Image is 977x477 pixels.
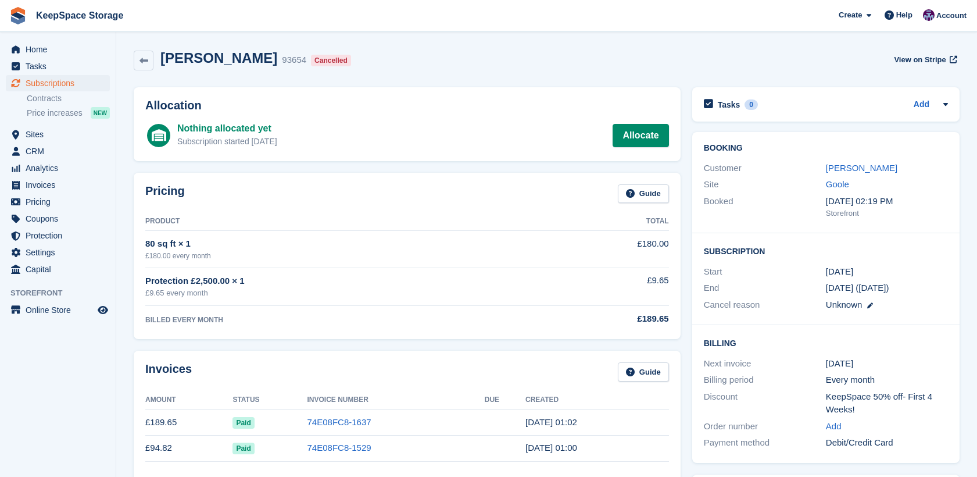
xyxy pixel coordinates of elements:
[232,391,307,410] th: Status
[826,208,948,219] div: Storefront
[282,54,306,67] div: 93654
[704,420,826,433] div: Order number
[525,443,577,453] time: 2025-07-04 00:00:44 UTC
[27,108,83,119] span: Price increases
[307,391,485,410] th: Invoice Number
[704,390,826,417] div: Discount
[613,124,668,147] a: Allocate
[145,99,669,112] h2: Allocation
[26,41,95,58] span: Home
[826,357,948,371] div: [DATE]
[6,227,110,244] a: menu
[27,106,110,119] a: Price increases NEW
[542,268,668,305] td: £9.65
[6,160,110,176] a: menu
[145,315,542,325] div: BILLED EVERY MONTH
[6,177,110,193] a: menu
[826,373,948,387] div: Every month
[91,107,110,119] div: NEW
[177,122,277,136] div: Nothing allocated yet
[145,391,232,410] th: Amount
[826,390,948,417] div: KeepSpace 50% off- First 4 Weeks!
[307,417,371,427] a: 74E08FC8-1637
[704,144,948,153] h2: Booking
[718,99,740,110] h2: Tasks
[826,179,849,189] a: Goole
[232,443,254,454] span: Paid
[704,195,826,219] div: Booked
[26,58,95,74] span: Tasks
[6,126,110,143] a: menu
[160,50,277,66] h2: [PERSON_NAME]
[542,312,668,326] div: £189.65
[704,373,826,387] div: Billing period
[26,261,95,277] span: Capital
[145,212,542,231] th: Product
[145,184,185,204] h2: Pricing
[704,265,826,279] div: Start
[6,211,110,227] a: menu
[826,163,897,173] a: [PERSON_NAME]
[704,178,826,191] div: Site
[6,261,110,277] a: menu
[826,265,853,279] time: 2025-07-04 00:00:00 UTC
[6,143,110,159] a: menu
[9,7,27,24] img: stora-icon-8386f47178a22dfd0bd8f6a31ec36ba5ce8667c1dd55bd0f319d3a0aa187defe.svg
[311,55,351,66] div: Cancelled
[914,98,929,112] a: Add
[704,282,826,295] div: End
[145,251,542,261] div: £180.00 every month
[96,303,110,317] a: Preview store
[177,136,277,148] div: Subscription started [DATE]
[894,54,946,66] span: View on Stripe
[26,75,95,91] span: Subscriptions
[145,287,542,299] div: £9.65 every month
[936,10,967,22] span: Account
[26,227,95,244] span: Protection
[6,302,110,318] a: menu
[745,99,758,110] div: 0
[6,194,110,210] a: menu
[704,162,826,175] div: Customer
[826,300,863,309] span: Unknown
[704,337,948,348] h2: Billing
[145,275,542,288] div: Protection £2,500.00 × 1
[826,420,842,433] a: Add
[525,391,669,410] th: Created
[6,244,110,261] a: menu
[839,9,862,21] span: Create
[307,443,371,453] a: 74E08FC8-1529
[145,410,232,436] td: £189.65
[826,283,889,293] span: [DATE] ([DATE])
[31,6,128,25] a: KeepSpace Storage
[485,391,525,410] th: Due
[26,126,95,143] span: Sites
[704,245,948,257] h2: Subscription
[618,184,669,204] a: Guide
[889,50,960,69] a: View on Stripe
[826,436,948,450] div: Debit/Credit Card
[145,237,542,251] div: 80 sq ft × 1
[145,362,192,382] h2: Invoices
[704,436,826,450] div: Payment method
[6,41,110,58] a: menu
[10,287,116,299] span: Storefront
[26,244,95,261] span: Settings
[896,9,912,21] span: Help
[6,58,110,74] a: menu
[26,302,95,318] span: Online Store
[232,417,254,429] span: Paid
[618,362,669,382] a: Guide
[26,211,95,227] span: Coupons
[26,143,95,159] span: CRM
[542,212,668,231] th: Total
[6,75,110,91] a: menu
[26,194,95,210] span: Pricing
[27,93,110,104] a: Contracts
[26,177,95,193] span: Invoices
[26,160,95,176] span: Analytics
[525,417,577,427] time: 2025-08-04 00:02:17 UTC
[704,298,826,312] div: Cancel reason
[826,195,948,208] div: [DATE] 02:19 PM
[542,231,668,268] td: £180.00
